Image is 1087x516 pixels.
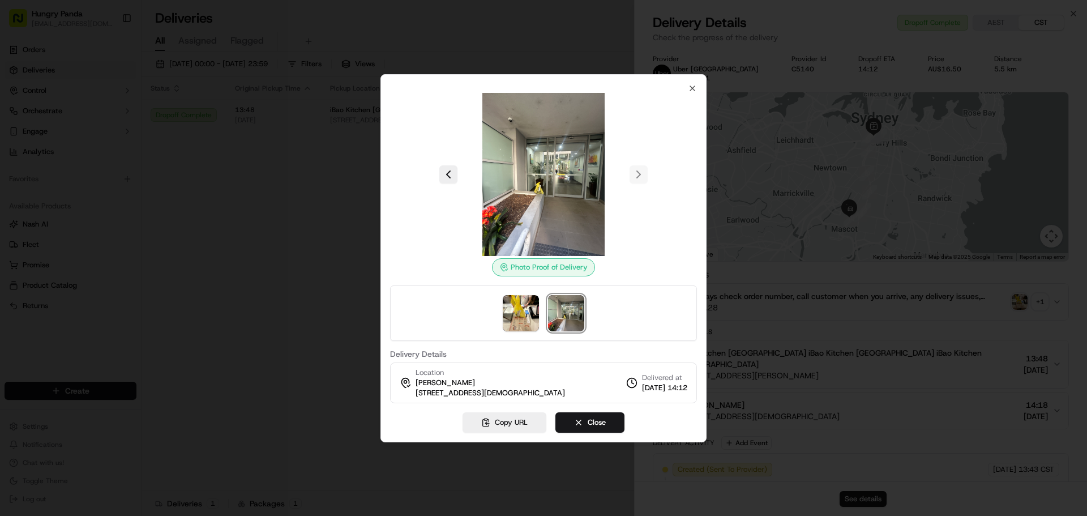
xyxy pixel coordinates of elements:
img: photo_proof_of_pickup image [503,295,539,331]
span: [PERSON_NAME] [416,378,475,388]
label: Delivery Details [390,350,697,358]
img: photo_proof_of_delivery image [548,295,584,331]
span: Delivered at [642,373,687,383]
button: Close [555,412,624,433]
img: photo_proof_of_delivery image [462,93,625,256]
button: Copy URL [463,412,546,433]
div: Photo Proof of Delivery [492,258,595,276]
span: [STREET_ADDRESS][DEMOGRAPHIC_DATA] [416,388,565,398]
span: [DATE] 14:12 [642,383,687,393]
span: Location [416,368,444,378]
